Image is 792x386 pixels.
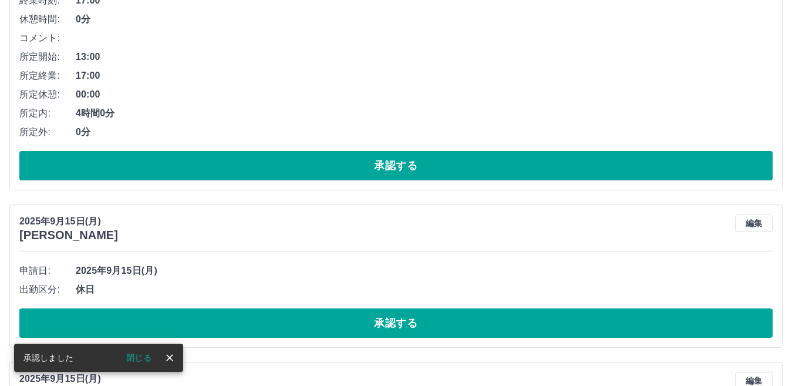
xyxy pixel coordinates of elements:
[23,347,73,368] div: 承認しました
[19,264,76,278] span: 申請日:
[76,106,773,120] span: 4時間0分
[19,214,118,229] p: 2025年9月15日(月)
[19,283,76,297] span: 出勤区分:
[19,308,773,338] button: 承認する
[19,151,773,180] button: 承認する
[76,125,773,139] span: 0分
[76,50,773,64] span: 13:00
[19,372,118,386] p: 2025年9月15日(月)
[76,88,773,102] span: 00:00
[76,264,773,278] span: 2025年9月15日(月)
[19,106,76,120] span: 所定内:
[19,125,76,139] span: 所定外:
[76,283,773,297] span: 休日
[161,349,178,367] button: close
[19,12,76,26] span: 休憩時間:
[76,12,773,26] span: 0分
[19,69,76,83] span: 所定終業:
[19,50,76,64] span: 所定開始:
[19,88,76,102] span: 所定休憩:
[735,214,773,232] button: 編集
[19,229,118,242] h3: [PERSON_NAME]
[76,69,773,83] span: 17:00
[117,349,161,367] button: 閉じる
[19,31,76,45] span: コメント:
